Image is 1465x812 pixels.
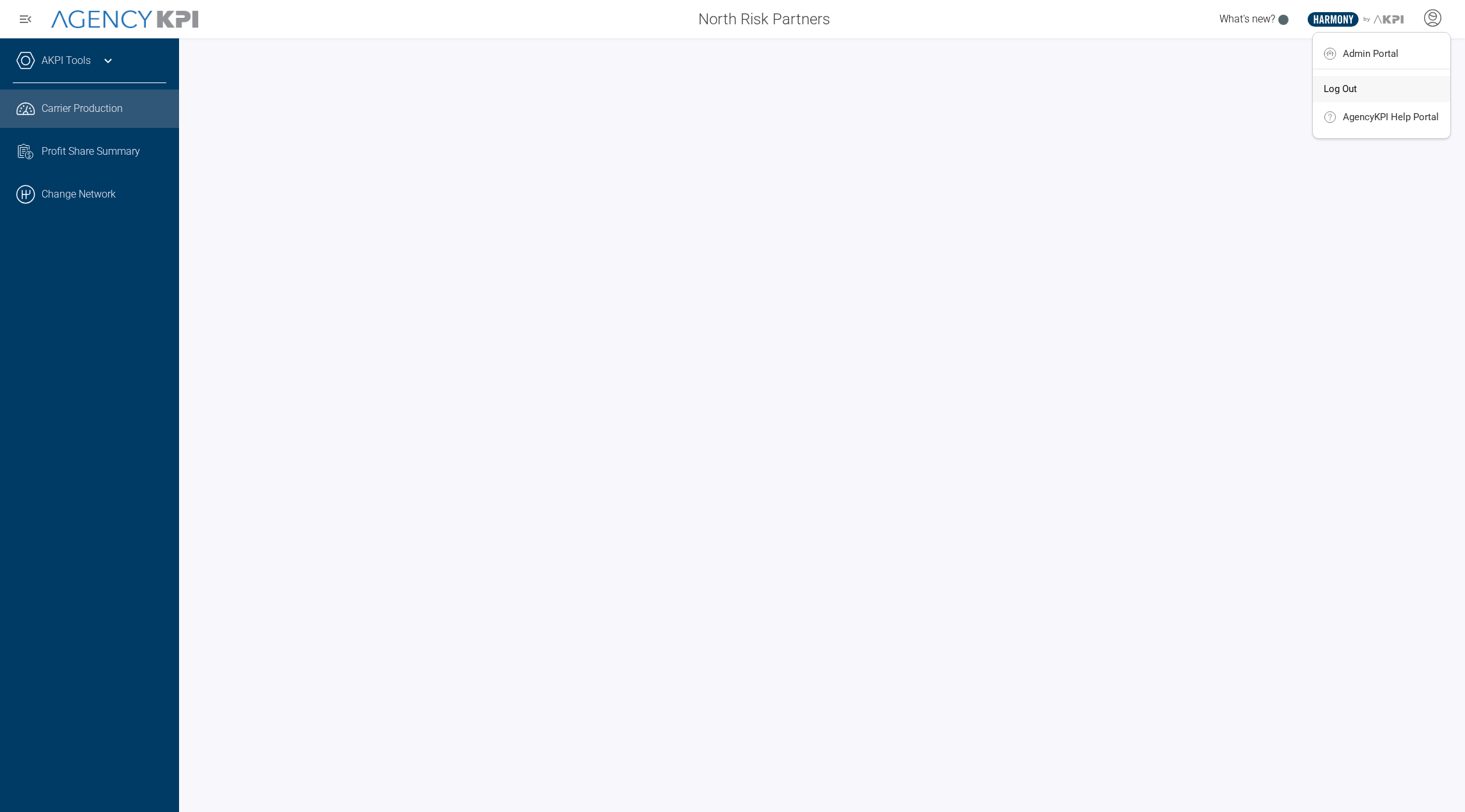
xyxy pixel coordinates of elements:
[1219,13,1275,25] span: What's new?
[42,144,140,159] span: Profit Share Summary
[51,10,198,29] img: AgencyKPI
[1343,49,1398,59] span: Admin Portal
[1343,112,1439,122] span: AgencyKPI Help Portal
[42,101,123,116] span: Carrier Production
[1324,84,1357,94] span: Log Out
[42,53,91,68] a: AKPI Tools
[698,8,830,31] span: North Risk Partners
